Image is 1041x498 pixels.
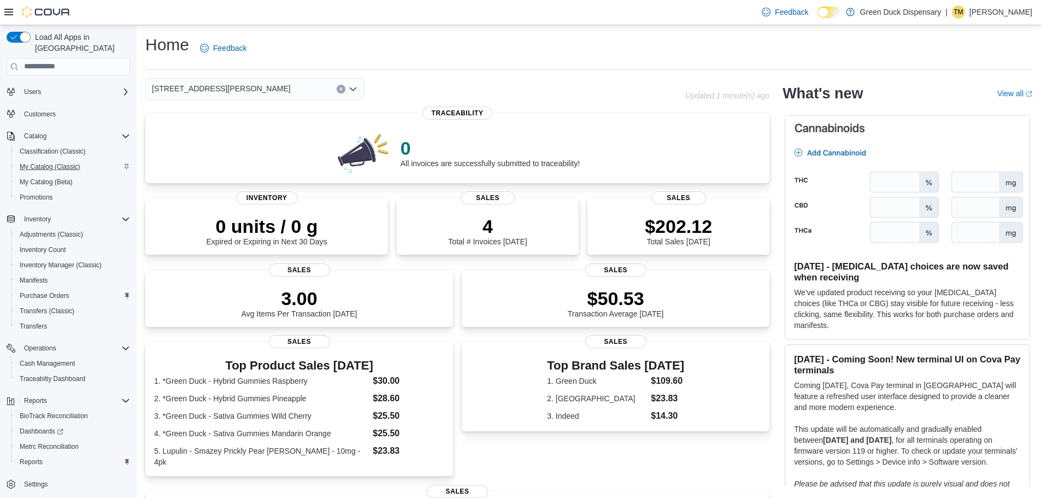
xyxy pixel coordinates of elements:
[20,130,130,143] span: Catalog
[15,259,106,272] a: Inventory Manager (Classic)
[242,288,357,318] div: Avg Items Per Transaction [DATE]
[645,215,712,237] p: $202.12
[568,288,664,318] div: Transaction Average [DATE]
[997,89,1032,98] a: View allExternal link
[11,454,134,470] button: Reports
[15,160,130,173] span: My Catalog (Classic)
[154,446,368,467] dt: 5. Lupulin - Smazey Prickly Pear [PERSON_NAME] - 10mg - 4pk
[20,322,47,331] span: Transfers
[15,372,90,385] a: Traceabilty Dashboard
[11,371,134,386] button: Traceabilty Dashboard
[373,392,444,405] dd: $28.60
[11,159,134,174] button: My Catalog (Classic)
[15,409,92,423] a: BioTrack Reconciliation
[15,320,51,333] a: Transfers
[207,215,327,237] p: 0 units / 0 g
[427,485,488,498] span: Sales
[15,145,90,158] a: Classification (Classic)
[860,5,942,19] p: Green Duck Dispensary
[568,288,664,309] p: $50.53
[15,455,130,468] span: Reports
[794,354,1021,376] h3: [DATE] - Coming Soon! New terminal UI on Cova Pay terminals
[15,175,130,189] span: My Catalog (Beta)
[794,380,1021,413] p: Coming [DATE], Cova Pay terminal in [GEOGRAPHIC_DATA] will feature a refreshed user interface des...
[24,110,56,119] span: Customers
[15,320,130,333] span: Transfers
[2,106,134,122] button: Customers
[15,274,52,287] a: Manifests
[20,342,130,355] span: Operations
[401,137,580,168] div: All invoices are successfully submitted to traceability!
[15,274,130,287] span: Manifests
[20,477,130,491] span: Settings
[20,458,43,466] span: Reports
[24,480,48,489] span: Settings
[20,291,69,300] span: Purchase Orders
[945,5,948,19] p: |
[817,18,818,19] span: Dark Mode
[775,7,808,17] span: Feedback
[20,178,73,186] span: My Catalog (Beta)
[20,394,130,407] span: Reports
[448,215,527,246] div: Total # Invoices [DATE]
[31,32,130,54] span: Load All Apps in [GEOGRAPHIC_DATA]
[269,335,330,348] span: Sales
[15,145,130,158] span: Classification (Classic)
[20,230,83,239] span: Adjustments (Classic)
[337,85,345,93] button: Clear input
[20,85,130,98] span: Users
[547,359,684,372] h3: Top Brand Sales [DATE]
[969,5,1032,19] p: [PERSON_NAME]
[817,7,840,18] input: Dark Mode
[207,215,327,246] div: Expired or Expiring in Next 30 Days
[154,393,368,404] dt: 2. *Green Duck - Hybrid Gummies Pineapple
[11,424,134,439] a: Dashboards
[15,191,130,204] span: Promotions
[15,243,70,256] a: Inventory Count
[651,392,684,405] dd: $23.83
[20,276,48,285] span: Manifests
[154,359,444,372] h3: Top Product Sales [DATE]
[20,245,66,254] span: Inventory Count
[11,273,134,288] button: Manifests
[15,160,85,173] a: My Catalog (Classic)
[823,436,891,444] strong: [DATE] and [DATE]
[401,137,580,159] p: 0
[15,425,130,438] span: Dashboards
[24,215,51,224] span: Inventory
[757,1,813,23] a: Feedback
[154,428,368,439] dt: 4. *Green Duck - Sativa Gummies Mandarin Orange
[547,411,646,421] dt: 3. Indeed
[15,191,57,204] a: Promotions
[20,213,55,226] button: Inventory
[349,85,357,93] button: Open list of options
[11,257,134,273] button: Inventory Manager (Classic)
[20,394,51,407] button: Reports
[11,319,134,334] button: Transfers
[15,289,74,302] a: Purchase Orders
[794,261,1021,283] h3: [DATE] - [MEDICAL_DATA] choices are now saved when receiving
[2,84,134,99] button: Users
[213,43,246,54] span: Feedback
[20,107,130,121] span: Customers
[15,228,130,241] span: Adjustments (Classic)
[15,304,79,318] a: Transfers (Classic)
[196,37,251,59] a: Feedback
[685,91,769,100] p: Updated 1 minute(s) ago
[952,5,965,19] div: Thomas Mungovan
[11,190,134,205] button: Promotions
[15,289,130,302] span: Purchase Orders
[15,440,130,453] span: Metrc Reconciliation
[145,34,189,56] h1: Home
[373,374,444,388] dd: $30.00
[242,288,357,309] p: 3.00
[448,215,527,237] p: 4
[22,7,71,17] img: Cova
[373,427,444,440] dd: $25.50
[11,356,134,371] button: Cash Management
[15,409,130,423] span: BioTrack Reconciliation
[20,442,79,451] span: Metrc Reconciliation
[11,288,134,303] button: Purchase Orders
[15,455,47,468] a: Reports
[269,263,330,277] span: Sales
